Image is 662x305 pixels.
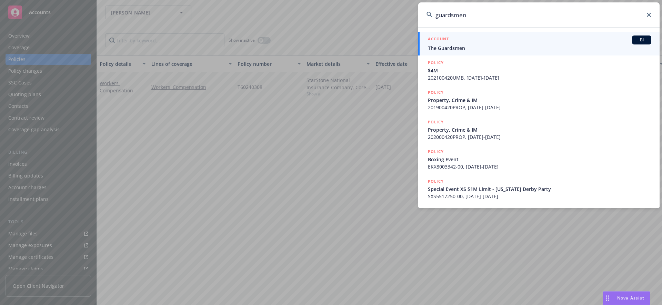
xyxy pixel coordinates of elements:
a: POLICYProperty, Crime & IM201900420PROP, [DATE]-[DATE] [418,85,660,115]
span: EKX8003342-00, [DATE]-[DATE] [428,163,651,170]
h5: POLICY [428,89,444,96]
button: Nova Assist [603,291,650,305]
span: Boxing Event [428,156,651,163]
div: Drag to move [603,292,612,305]
span: Property, Crime & IM [428,96,651,104]
h5: ACCOUNT [428,35,449,44]
input: Search... [418,2,660,27]
span: $4M [428,67,651,74]
span: The Guardsmen [428,44,651,52]
span: 201900420PROP, [DATE]-[DATE] [428,104,651,111]
a: POLICY$4M202100420UMB, [DATE]-[DATE] [418,55,660,85]
h5: POLICY [428,119,444,125]
span: BI [635,37,649,43]
span: Property, Crime & IM [428,126,651,133]
a: POLICYProperty, Crime & IM202000420PROP, [DATE]-[DATE] [418,115,660,144]
a: ACCOUNTBIThe Guardsmen [418,32,660,55]
h5: POLICY [428,59,444,66]
h5: POLICY [428,148,444,155]
a: POLICYSpecial Event XS $1M Limit - [US_STATE] Derby PartySXS5517250-00, [DATE]-[DATE] [418,174,660,204]
span: 202000420PROP, [DATE]-[DATE] [428,133,651,141]
span: Special Event XS $1M Limit - [US_STATE] Derby Party [428,185,651,193]
span: Nova Assist [617,295,644,301]
span: 202100420UMB, [DATE]-[DATE] [428,74,651,81]
span: SXS5517250-00, [DATE]-[DATE] [428,193,651,200]
h5: POLICY [428,178,444,185]
a: POLICYBoxing EventEKX8003342-00, [DATE]-[DATE] [418,144,660,174]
